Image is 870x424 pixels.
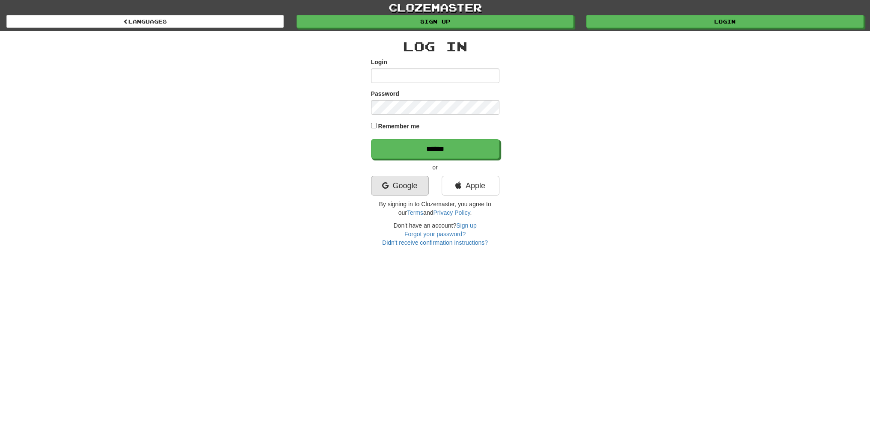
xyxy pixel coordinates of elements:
label: Login [371,58,387,66]
div: Don't have an account? [371,221,499,247]
a: Terms [407,209,423,216]
p: By signing in to Clozemaster, you agree to our and . [371,200,499,217]
label: Password [371,89,399,98]
label: Remember me [378,122,419,130]
a: Forgot your password? [404,231,466,237]
a: Apple [442,176,499,196]
a: Privacy Policy [433,209,470,216]
p: or [371,163,499,172]
h2: Log In [371,39,499,53]
a: Login [586,15,864,28]
a: Google [371,176,429,196]
a: Languages [6,15,284,28]
a: Sign up [297,15,574,28]
a: Sign up [456,222,476,229]
a: Didn't receive confirmation instructions? [382,239,488,246]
